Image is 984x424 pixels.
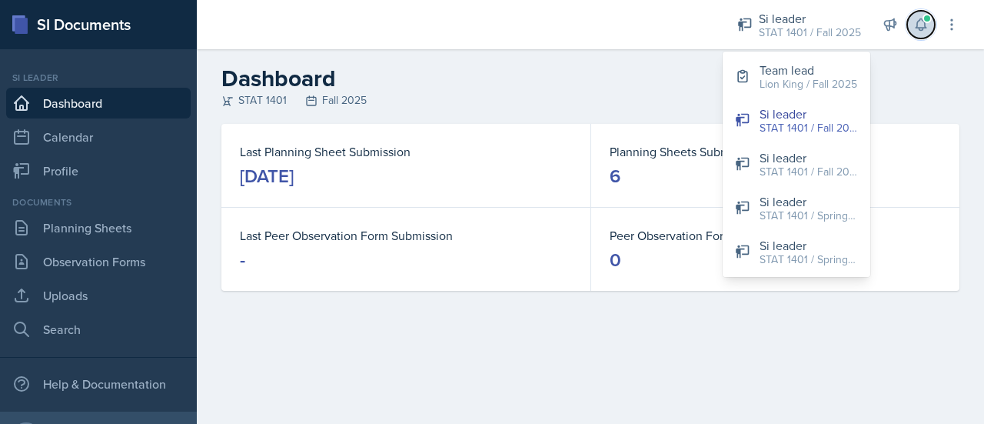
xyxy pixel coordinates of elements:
button: Si leader STAT 1401 / Fall 2025 [723,98,870,142]
button: Si leader STAT 1401 / Fall 2024 [723,142,870,186]
div: - [240,248,245,272]
div: STAT 1401 Fall 2025 [221,92,959,109]
div: STAT 1401 / Fall 2024 [760,164,858,180]
a: Calendar [6,122,191,152]
div: 6 [610,164,620,189]
a: Observation Forms [6,246,191,277]
div: Si leader [760,192,858,211]
dt: Peer Observation Forms Submitted [610,226,941,245]
button: Team lead Lion King / Fall 2025 [723,55,870,98]
button: Si leader STAT 1401 / Spring 2024 [723,230,870,274]
a: Planning Sheets [6,212,191,243]
div: STAT 1401 / Fall 2025 [759,25,861,41]
div: Si leader [759,9,861,28]
div: [DATE] [240,164,294,189]
div: Si leader [760,105,858,123]
div: Lion King / Fall 2025 [760,76,857,92]
a: Search [6,314,191,345]
div: Si leader [760,149,858,167]
a: Profile [6,155,191,186]
div: Documents [6,195,191,209]
a: Uploads [6,280,191,311]
dt: Planning Sheets Submitted [610,142,941,161]
div: STAT 1401 / Spring 2025 [760,208,858,224]
div: 0 [610,248,621,272]
div: Si leader [760,236,858,255]
dt: Last Peer Observation Form Submission [240,226,572,245]
div: STAT 1401 / Fall 2025 [760,120,858,136]
div: Si leader [6,71,191,85]
div: Help & Documentation [6,369,191,399]
h2: Dashboard [221,65,959,92]
div: Team lead [760,61,857,79]
dt: Last Planning Sheet Submission [240,142,572,161]
button: Si leader STAT 1401 / Spring 2025 [723,186,870,230]
a: Dashboard [6,88,191,119]
div: STAT 1401 / Spring 2024 [760,252,858,268]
